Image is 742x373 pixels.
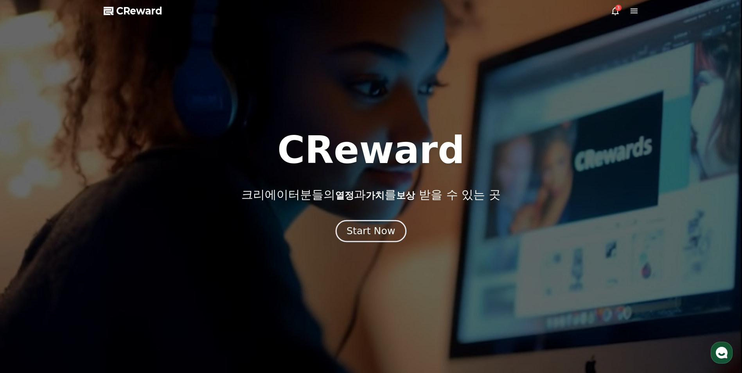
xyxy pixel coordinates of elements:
span: 홈 [25,260,29,266]
a: Start Now [337,228,405,236]
h1: CReward [277,131,465,169]
a: 3 [611,6,620,16]
span: 열정 [335,190,354,201]
span: 보상 [396,190,415,201]
span: 설정 [121,260,130,266]
span: 가치 [366,190,384,201]
p: 크리에이터분들의 과 를 받을 수 있는 곳 [241,188,500,202]
div: Start Now [347,224,395,238]
span: CReward [116,5,162,17]
a: 홈 [2,248,52,267]
div: 3 [615,5,622,11]
button: Start Now [336,220,406,242]
a: 대화 [52,248,101,267]
span: 대화 [72,260,81,266]
a: CReward [104,5,162,17]
a: 설정 [101,248,150,267]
